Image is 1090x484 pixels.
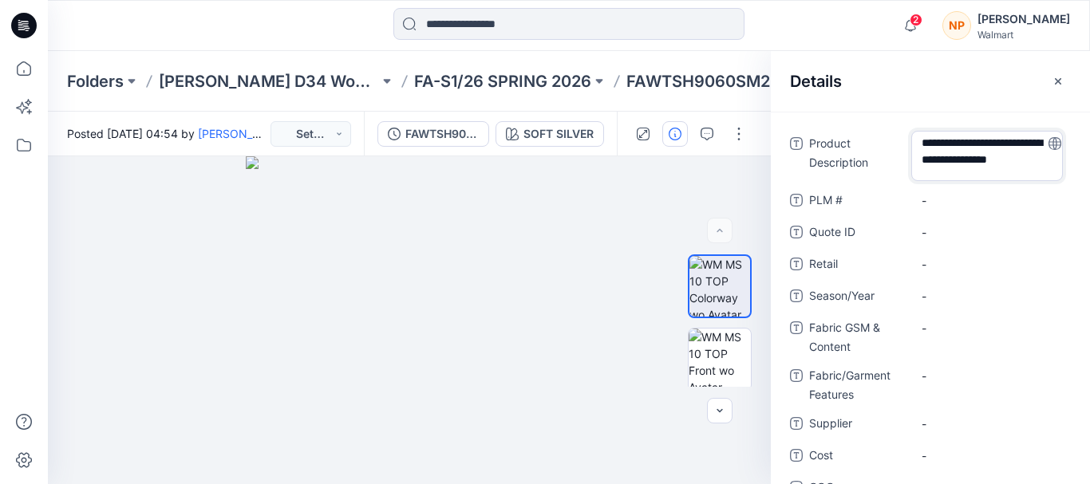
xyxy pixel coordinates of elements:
[922,288,1060,305] span: -
[942,11,971,40] div: NP
[405,125,479,143] div: FAWTSH9060SM26
[809,254,905,277] span: Retail
[910,14,922,26] span: 2
[198,127,288,140] a: [PERSON_NAME]
[809,222,905,245] span: Quote ID
[809,134,905,181] span: Product Description
[689,256,750,317] img: WM MS 10 TOP Colorway wo Avatar
[809,414,905,436] span: Supplier
[922,368,1060,384] span: -
[922,447,1060,464] span: -
[246,156,574,484] img: eyJhbGciOiJIUzI1NiIsImtpZCI6IjAiLCJzbHQiOiJzZXMiLCJ0eXAiOiJKV1QifQ.eyJkYXRhIjp7InR5cGUiOiJzdG9yYW...
[377,121,489,147] button: FAWTSH9060SM26
[67,125,271,142] span: Posted [DATE] 04:54 by
[977,29,1070,41] div: Walmart
[790,72,842,91] h2: Details
[626,70,780,92] p: FAWTSH9060SM26
[809,318,905,356] span: Fabric GSM & Content
[662,121,688,147] button: Details
[922,320,1060,336] span: -
[809,191,905,213] span: PLM #
[689,329,751,391] img: WM MS 10 TOP Front wo Avatar
[496,121,604,147] button: SOFT SILVER
[922,256,1060,273] span: -
[922,415,1060,432] span: -
[977,10,1070,29] div: [PERSON_NAME]
[809,446,905,468] span: Cost
[922,192,1060,209] span: -
[159,70,379,92] a: [PERSON_NAME] D34 Womens Wovens
[414,70,591,92] a: FA-S1/26 SPRING 2026
[809,366,905,404] span: Fabric/Garment Features
[809,286,905,309] span: Season/Year
[523,125,594,143] div: SOFT SILVER
[67,70,124,92] a: Folders
[922,224,1060,241] span: -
